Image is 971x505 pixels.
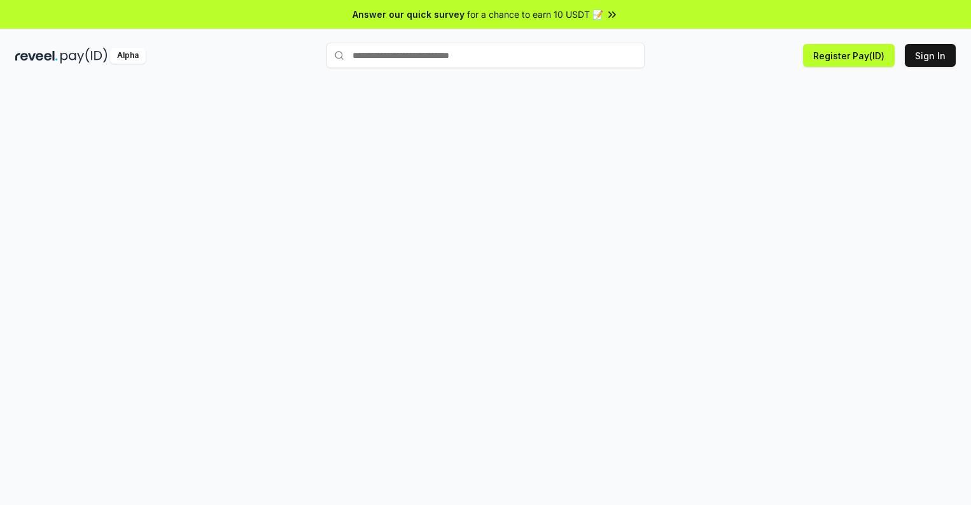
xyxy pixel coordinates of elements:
[803,44,895,67] button: Register Pay(ID)
[110,48,146,64] div: Alpha
[15,48,58,64] img: reveel_dark
[467,8,603,21] span: for a chance to earn 10 USDT 📝
[353,8,465,21] span: Answer our quick survey
[905,44,956,67] button: Sign In
[60,48,108,64] img: pay_id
